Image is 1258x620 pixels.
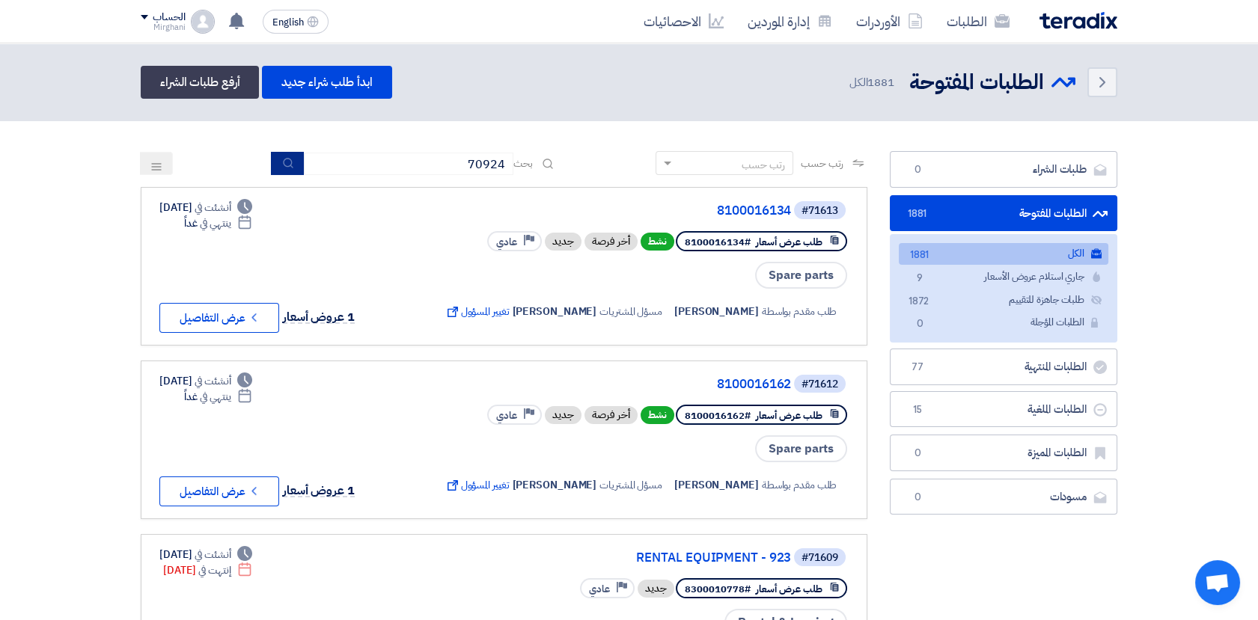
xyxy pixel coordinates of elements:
[909,162,926,177] span: 0
[513,156,533,171] span: بحث
[801,553,838,563] div: #71609
[263,10,329,34] button: English
[755,435,847,462] span: Spare parts
[200,389,230,405] span: ينتهي في
[159,373,252,389] div: [DATE]
[184,215,252,231] div: غداً
[909,206,926,221] span: 1881
[890,435,1117,471] a: الطلبات المميزة0
[272,17,304,28] span: English
[632,4,736,39] a: الاحصائيات
[890,151,1117,188] a: طلبات الشراء0
[844,4,935,39] a: الأوردرات
[801,379,838,390] div: #71612
[195,373,230,389] span: أنشئت في
[445,304,510,319] span: تغيير المسؤول
[163,562,252,578] div: [DATE]
[909,446,926,461] span: 0
[641,406,674,424] span: نشط
[545,233,581,251] div: جديد
[911,316,929,332] span: 0
[911,294,929,310] span: 1872
[685,235,751,249] span: #8100016134
[909,402,926,417] span: 15
[195,547,230,562] span: أنشئت في
[584,233,638,251] div: أخر فرصة
[638,580,674,598] div: جديد
[584,406,638,424] div: أخر فرصة
[589,582,610,596] span: عادي
[755,262,847,289] span: Spare parts
[890,479,1117,515] a: مسودات0
[153,11,185,24] div: الحساب
[184,389,252,405] div: غداً
[756,582,822,596] span: طلب عرض أسعار
[159,303,279,333] button: عرض التفاصيل
[899,266,1108,288] a: جاري استلام عروض الأسعار
[801,206,838,216] div: #71613
[195,200,230,215] span: أنشئت في
[685,582,751,596] span: #8300010778
[641,233,674,251] span: نشط
[445,477,510,493] span: تغيير المسؤول
[674,477,759,493] span: [PERSON_NAME]
[198,562,230,578] span: إنتهت في
[909,68,1044,97] h2: الطلبات المفتوحة
[159,476,279,506] button: عرض التفاصيل
[911,248,929,263] span: 1881
[283,482,355,500] span: 1 عروض أسعار
[890,391,1117,428] a: الطلبات الملغية15
[1039,12,1117,29] img: Teradix logo
[496,408,517,423] span: عادي
[742,157,785,173] div: رتب حسب
[599,304,662,319] span: مسؤل المشتريات
[492,204,791,218] a: 8100016134
[283,308,355,326] span: 1 عروض أسعار
[849,74,897,91] span: الكل
[756,408,822,423] span: طلب عرض أسعار
[674,304,759,319] span: [PERSON_NAME]
[304,153,513,175] input: ابحث بعنوان أو رقم الطلب
[911,271,929,286] span: 9
[762,304,837,319] span: طلب مقدم بواسطة
[890,349,1117,385] a: الطلبات المنتهية77
[159,547,252,562] div: [DATE]
[867,74,894,90] span: 1881
[141,23,185,31] div: Mirghani
[890,195,1117,232] a: الطلبات المفتوحة1881
[685,408,751,423] span: #8100016162
[492,551,791,565] a: RENTAL EQUIPMENT - 923
[545,406,581,424] div: جديد
[909,360,926,375] span: 77
[899,289,1108,311] a: طلبات جاهزة للتقييم
[200,215,230,231] span: ينتهي في
[1195,560,1240,605] div: Open chat
[262,66,391,99] a: ابدأ طلب شراء جديد
[736,4,844,39] a: إدارة الموردين
[512,304,596,319] span: [PERSON_NAME]
[492,378,791,391] a: 8100016162
[141,66,259,99] a: أرفع طلبات الشراء
[496,235,517,249] span: عادي
[756,235,822,249] span: طلب عرض أسعار
[191,10,215,34] img: profile_test.png
[762,477,837,493] span: طلب مقدم بواسطة
[599,477,662,493] span: مسؤل المشتريات
[935,4,1022,39] a: الطلبات
[909,490,926,505] span: 0
[899,312,1108,334] a: الطلبات المؤجلة
[899,243,1108,265] a: الكل
[159,200,252,215] div: [DATE]
[512,477,596,493] span: [PERSON_NAME]
[801,156,843,171] span: رتب حسب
